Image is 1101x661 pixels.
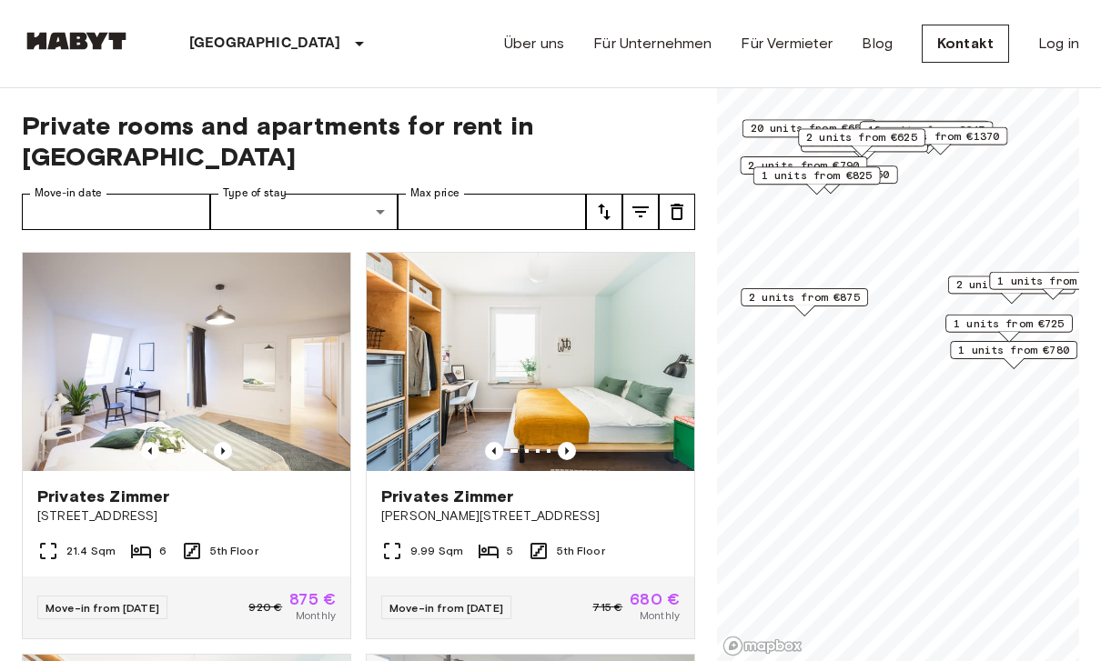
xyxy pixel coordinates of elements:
[586,194,622,230] button: tune
[958,342,1069,358] span: 1 units from €780
[223,185,287,201] label: Type of stay
[593,33,712,55] a: Für Unternehmen
[557,543,604,559] span: 5th Floor
[22,194,210,230] input: Choose date
[659,194,695,230] button: tune
[640,607,680,624] span: Monthly
[66,543,116,559] span: 21.4 Sqm
[296,607,336,624] span: Monthly
[410,543,463,559] span: 9.99 Sqm
[366,252,695,639] a: Marketing picture of unit DE-01-08-020-03QPrevious imagePrevious imagePrivates Zimmer[PERSON_NAME...
[883,128,1000,145] span: 1 units from €1370
[410,185,460,201] label: Max price
[381,486,513,507] span: Privates Zimmer
[630,591,680,607] span: 680 €
[22,110,695,172] span: Private rooms and apartments for rent in [GEOGRAPHIC_DATA]
[722,636,803,656] a: Mapbox logo
[741,33,833,55] a: Für Vermieter
[189,33,341,55] p: [GEOGRAPHIC_DATA]
[507,543,513,559] span: 5
[22,32,131,50] img: Habyt
[954,315,1065,332] span: 1 units from €725
[592,599,622,616] span: 715 €
[862,33,893,55] a: Blog
[622,194,659,230] button: tune
[950,341,1077,369] div: Map marker
[37,507,336,526] span: [STREET_ADDRESS]
[773,166,890,183] span: 1 units from €1150
[742,119,876,147] div: Map marker
[35,185,102,201] label: Move-in date
[762,167,873,184] span: 1 units from €825
[248,599,282,616] span: 920 €
[159,543,167,559] span: 6
[367,253,694,471] img: Marketing picture of unit DE-01-08-020-03Q
[740,156,867,185] div: Map marker
[45,601,159,615] span: Move-in from [DATE]
[741,288,868,316] div: Map marker
[874,127,1008,155] div: Map marker
[23,253,350,471] img: Marketing picture of unit DE-01-046-001-05H
[749,289,860,305] span: 2 units from €875
[798,128,925,156] div: Map marker
[948,275,1076,304] div: Map marker
[210,543,258,559] span: 5th Floor
[22,252,351,639] a: Marketing picture of unit DE-01-046-001-05HPrevious imagePrevious imagePrivates Zimmer[STREET_ADD...
[956,276,1067,293] span: 2 units from €865
[1038,33,1079,55] a: Log in
[381,507,680,526] span: [PERSON_NAME][STREET_ADDRESS]
[868,122,985,138] span: 12 units from €645
[806,129,917,145] span: 2 units from €625
[764,165,898,194] div: Map marker
[389,601,503,615] span: Move-in from [DATE]
[289,591,336,607] span: 875 €
[945,315,1073,343] div: Map marker
[141,442,159,460] button: Previous image
[860,121,994,149] div: Map marker
[37,486,169,507] span: Privates Zimmer
[558,442,576,460] button: Previous image
[922,25,1009,63] a: Kontakt
[504,33,564,55] a: Über uns
[748,157,859,174] span: 2 units from €790
[485,442,503,460] button: Previous image
[751,120,868,136] span: 20 units from €655
[214,442,232,460] button: Previous image
[753,166,881,195] div: Map marker
[801,134,928,162] div: Map marker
